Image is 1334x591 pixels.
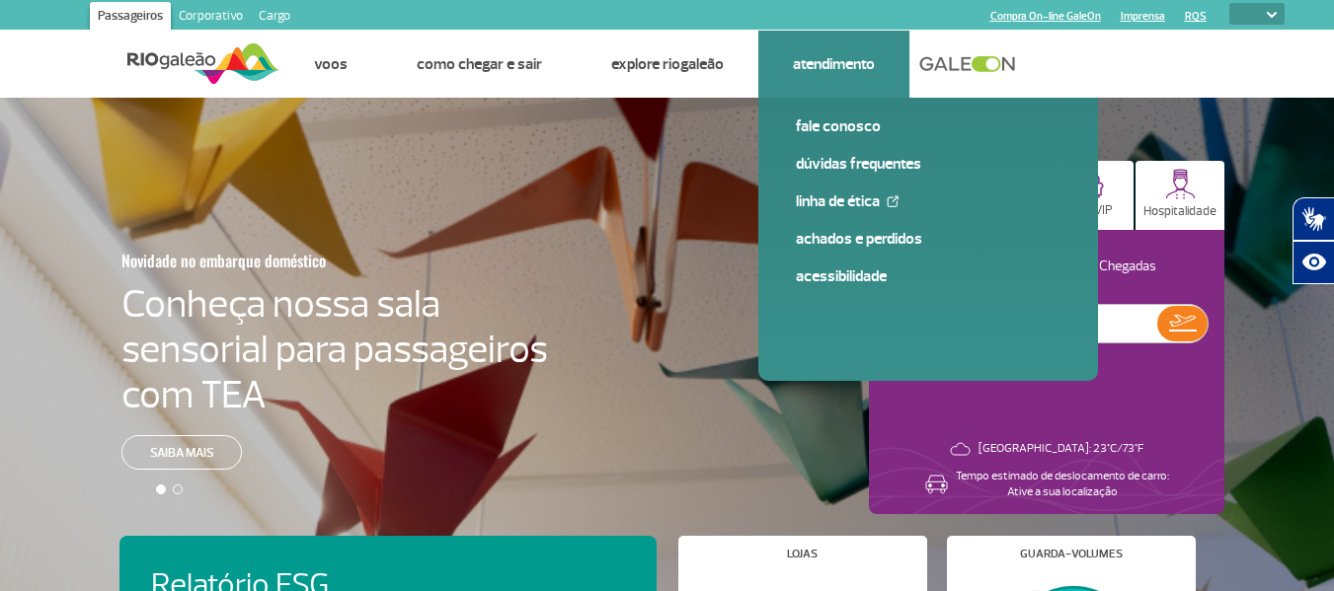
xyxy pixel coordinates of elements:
[990,10,1101,23] a: Compra On-line GaleOn
[1185,10,1207,23] a: RQS
[1293,241,1334,284] button: Abrir recursos assistivos.
[1143,204,1216,219] p: Hospitalidade
[121,435,242,470] a: Saiba mais
[787,549,818,559] h4: Lojas
[793,54,875,74] a: Atendimento
[796,190,1060,212] a: Linha de Ética
[1121,10,1165,23] a: Imprensa
[251,2,298,34] a: Cargo
[956,469,1169,500] p: Tempo estimado de deslocamento de carro: Ative a sua localização
[121,240,451,281] h3: Novidade no embarque doméstico
[796,265,1060,287] a: Acessibilidade
[1056,255,1162,280] button: Chegadas
[314,54,348,74] a: Voos
[887,195,899,207] img: External Link Icon
[417,54,542,74] a: Como chegar e sair
[90,2,171,34] a: Passageiros
[1293,197,1334,241] button: Abrir tradutor de língua de sinais.
[1165,169,1196,199] img: hospitality.svg
[1293,197,1334,284] div: Plugin de acessibilidade da Hand Talk.
[171,2,251,34] a: Corporativo
[796,228,1060,250] a: Achados e Perdidos
[1020,549,1123,559] h4: Guarda-volumes
[1099,258,1156,276] p: Chegadas
[796,153,1060,175] a: Dúvidas Frequentes
[611,54,724,74] a: Explore RIOgaleão
[1136,161,1224,230] button: Hospitalidade
[796,115,1060,137] a: Fale conosco
[121,281,548,417] h4: Conheça nossa sala sensorial para passageiros com TEA
[979,441,1143,457] p: [GEOGRAPHIC_DATA]: 23°C/73°F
